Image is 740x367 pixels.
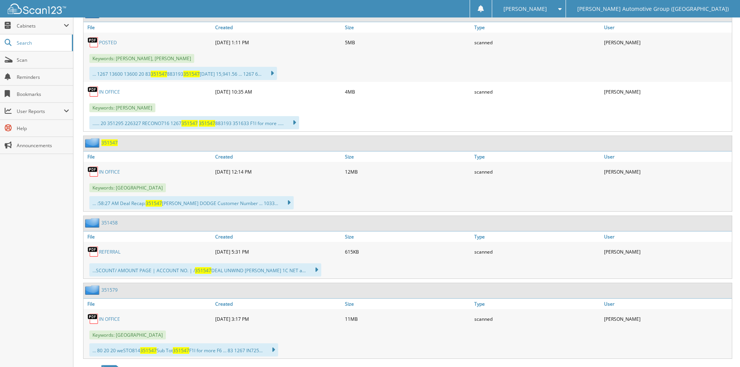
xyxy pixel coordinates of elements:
[183,71,200,77] span: 351547
[84,231,213,242] a: File
[213,299,343,309] a: Created
[701,330,740,367] iframe: Chat Widget
[213,22,343,33] a: Created
[472,299,602,309] a: Type
[602,151,732,162] a: User
[89,343,278,357] div: ... 80 20 20 weSTO814 Sub Tot F1l for more F6 ... 83 1267 IN725...
[195,267,211,274] span: 351547
[84,151,213,162] a: File
[17,125,69,132] span: Help
[8,3,66,14] img: scan123-logo-white.svg
[602,311,732,327] div: [PERSON_NAME]
[87,86,99,97] img: PDF.png
[89,183,166,192] span: Keywords: [GEOGRAPHIC_DATA]
[87,313,99,325] img: PDF.png
[181,120,198,127] span: 351547
[343,311,473,327] div: 11MB
[602,22,732,33] a: User
[89,196,294,209] div: ... :58:27 AM Deal Recap: [PERSON_NAME] DODGE Customer Number ... 1033...
[213,164,343,179] div: [DATE] 12:14 PM
[343,151,473,162] a: Size
[99,249,120,255] a: REFERRAL
[99,169,120,175] a: IN OFFICE
[213,231,343,242] a: Created
[602,35,732,50] div: [PERSON_NAME]
[17,23,64,29] span: Cabinets
[99,316,120,322] a: IN OFFICE
[17,40,68,46] span: Search
[343,35,473,50] div: 5MB
[472,84,602,99] div: scanned
[472,22,602,33] a: Type
[472,311,602,327] div: scanned
[602,299,732,309] a: User
[101,219,118,226] a: 351458
[101,139,118,146] a: 351547
[213,244,343,259] div: [DATE] 5:31 PM
[101,287,118,293] a: 351579
[17,91,69,97] span: Bookmarks
[199,120,215,127] span: 351547
[87,166,99,177] img: PDF.png
[343,244,473,259] div: 615KB
[146,200,162,207] span: 351547
[84,299,213,309] a: File
[17,142,69,149] span: Announcements
[503,7,547,11] span: [PERSON_NAME]
[89,103,155,112] span: Keywords: [PERSON_NAME]
[89,330,166,339] span: Keywords: [GEOGRAPHIC_DATA]
[472,231,602,242] a: Type
[84,22,213,33] a: File
[89,67,277,80] div: ... 1267 13600 13600 20 83 883193 [DATE] 15,941.56 ... 1267 6...
[343,299,473,309] a: Size
[17,108,64,115] span: User Reports
[577,7,729,11] span: [PERSON_NAME] Automotive Group ([GEOGRAPHIC_DATA])
[85,218,101,228] img: folder2.png
[85,138,101,148] img: folder2.png
[89,116,299,129] div: ...... 20 351295 226327 RECONO716 1267 883193 351633 F1l for more .....
[87,37,99,48] img: PDF.png
[173,347,189,354] span: 351547
[343,22,473,33] a: Size
[87,246,99,257] img: PDF.png
[85,285,101,295] img: folder2.png
[140,347,157,354] span: 351547
[343,231,473,242] a: Size
[213,35,343,50] div: [DATE] 1:11 PM
[99,89,120,95] a: IN OFFICE
[472,151,602,162] a: Type
[343,84,473,99] div: 4MB
[213,311,343,327] div: [DATE] 3:17 PM
[89,54,194,63] span: Keywords: [PERSON_NAME], [PERSON_NAME]
[213,151,343,162] a: Created
[602,231,732,242] a: User
[213,84,343,99] div: [DATE] 10:35 AM
[99,39,117,46] a: POSTED
[602,164,732,179] div: [PERSON_NAME]
[472,35,602,50] div: scanned
[17,74,69,80] span: Reminders
[602,244,732,259] div: [PERSON_NAME]
[89,263,321,277] div: ...SCOUNT/ AMOUNT PAGE | ACCOUNT NO. | / DEAL UNWIND [PERSON_NAME] 1C NET a...
[602,84,732,99] div: [PERSON_NAME]
[17,57,69,63] span: Scan
[472,244,602,259] div: scanned
[472,164,602,179] div: scanned
[151,71,167,77] span: 351547
[343,164,473,179] div: 12MB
